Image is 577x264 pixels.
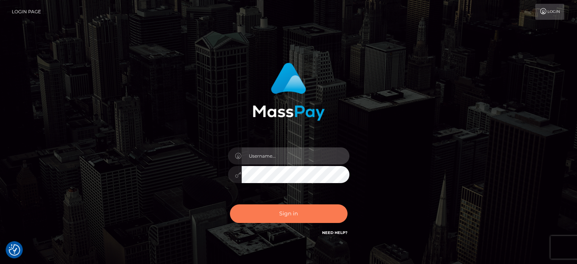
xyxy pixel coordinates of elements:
a: Login [535,4,564,20]
input: Username... [242,147,349,164]
a: Need Help? [322,230,347,235]
img: MassPay Login [253,63,325,121]
a: Login Page [12,4,41,20]
button: Sign in [230,204,347,223]
img: Revisit consent button [9,244,20,256]
button: Consent Preferences [9,244,20,256]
